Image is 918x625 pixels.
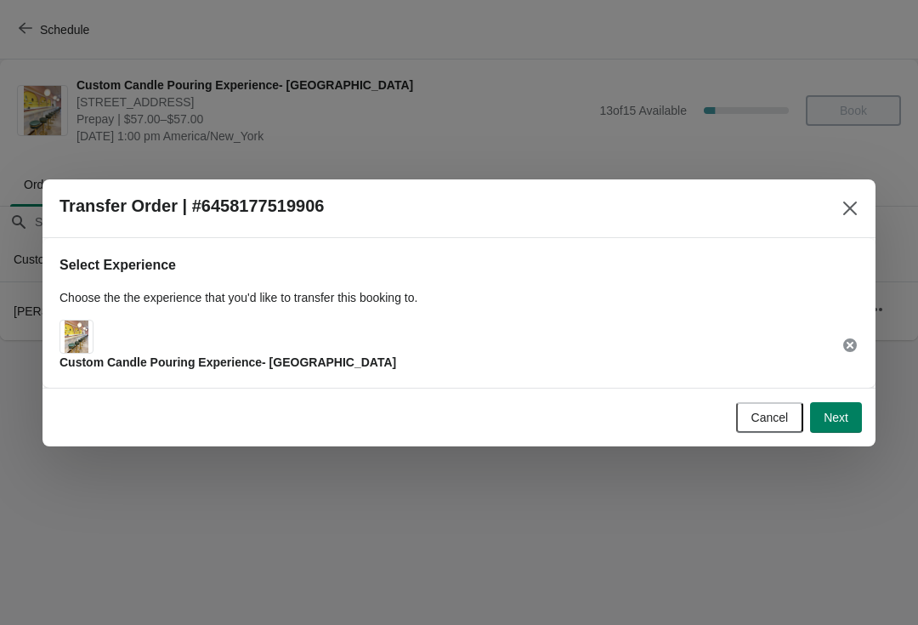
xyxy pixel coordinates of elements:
[810,402,862,433] button: Next
[751,411,789,424] span: Cancel
[59,255,858,276] h2: Select Experience
[59,196,324,216] h2: Transfer Order | #6458177519906
[65,321,89,353] img: Main Experience Image
[736,402,804,433] button: Cancel
[824,411,848,424] span: Next
[59,355,396,369] span: Custom Candle Pouring Experience- [GEOGRAPHIC_DATA]
[835,193,865,224] button: Close
[59,289,858,306] p: Choose the the experience that you'd like to transfer this booking to.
